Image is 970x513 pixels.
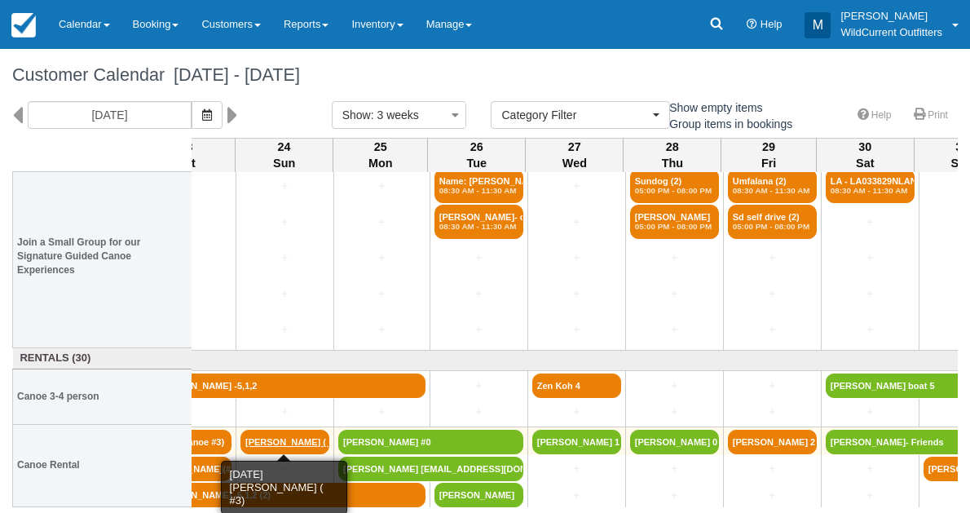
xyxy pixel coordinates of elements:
[240,430,329,454] a: [PERSON_NAME] ( #
[532,487,621,504] a: +
[333,138,428,172] th: 25 Mon
[650,101,775,113] span: Show empty items
[439,222,518,232] em: 08:30 AM - 11:30 AM
[532,374,621,398] a: Zen Koh 4
[728,250,817,267] a: +
[728,169,817,203] a: Umfalana (2)08:30 AM - 11:30 AM
[816,138,914,172] th: 30 Sat
[491,101,670,129] button: Category Filter
[236,138,333,172] th: 24 Sun
[532,214,621,231] a: +
[630,250,719,267] a: +
[630,404,719,421] a: +
[428,138,526,172] th: 26 Tue
[831,186,910,196] em: 08:30 AM - 11:30 AM
[805,12,831,38] div: M
[728,321,817,338] a: +
[826,169,915,203] a: LA - LA033829NLAN (2)08:30 AM - 11:30 AM
[532,250,621,267] a: +
[13,165,192,348] th: Join a Small Group for our Signature Guided Canoe Experiences
[630,205,719,239] a: [PERSON_NAME]05:00 PM - 08:00 PM
[630,169,719,203] a: Sundog (2)05:00 PM - 08:00 PM
[848,104,902,127] a: Help
[240,178,329,195] a: +
[840,8,942,24] p: [PERSON_NAME]
[630,321,719,338] a: +
[240,214,329,231] a: +
[434,205,523,239] a: [PERSON_NAME]- confir (2)08:30 AM - 11:30 AM
[532,285,621,303] a: +
[338,321,425,338] a: +
[826,285,915,303] a: +
[728,430,817,454] a: [PERSON_NAME] 2
[501,107,649,123] span: Category Filter
[728,460,817,477] a: +
[434,483,523,507] a: [PERSON_NAME]
[338,404,425,421] a: +
[532,460,621,477] a: +
[826,460,915,477] a: +
[17,351,188,366] a: Rentals (30)
[826,404,915,421] a: +
[434,321,523,338] a: +
[761,18,783,30] span: Help
[728,205,817,239] a: Sd self drive (2)05:00 PM - 08:00 PM
[338,430,523,454] a: [PERSON_NAME] #0
[721,138,816,172] th: 29 Fri
[12,65,958,85] h1: Customer Calendar
[338,214,425,231] a: +
[826,321,915,338] a: +
[532,404,621,421] a: +
[434,378,523,395] a: +
[526,138,624,172] th: 27 Wed
[434,250,523,267] a: +
[165,64,300,85] span: [DATE] - [DATE]
[342,108,371,122] span: Show
[143,483,425,507] a: [PERSON_NAME] -5,1,2 (2)
[904,104,958,127] a: Print
[532,178,621,195] a: +
[728,487,817,504] a: +
[826,487,915,504] a: +
[733,222,812,232] em: 05:00 PM - 08:00 PM
[635,186,714,196] em: 05:00 PM - 08:00 PM
[532,321,621,338] a: +
[630,460,719,477] a: +
[371,108,419,122] span: : 3 weeks
[338,178,425,195] a: +
[747,20,757,30] i: Help
[434,404,523,421] a: +
[240,404,329,421] a: +
[630,487,719,504] a: +
[650,112,803,136] label: Group items in bookings
[13,424,192,506] th: Canoe Rental
[733,186,812,196] em: 08:30 AM - 11:30 AM
[630,378,719,395] a: +
[240,460,329,477] a: +
[840,24,942,41] p: WildCurrent Outfitters
[338,457,523,481] a: [PERSON_NAME] [EMAIL_ADDRESS][DOMAIN_NAME] (
[240,321,329,338] a: +
[240,250,329,267] a: +
[532,430,621,454] a: [PERSON_NAME] 1
[728,285,817,303] a: +
[630,285,719,303] a: +
[240,285,329,303] a: +
[338,250,425,267] a: +
[650,117,805,129] span: Group items in bookings
[630,430,719,454] a: [PERSON_NAME] 0&a (2)
[635,222,714,232] em: 05:00 PM - 08:00 PM
[143,374,425,398] a: [PERSON_NAME] -5,1,2
[624,138,721,172] th: 28 Thu
[13,369,192,424] th: Canoe 3-4 person
[338,285,425,303] a: +
[826,214,915,231] a: +
[434,285,523,303] a: +
[650,95,773,120] label: Show empty items
[728,404,817,421] a: +
[439,186,518,196] em: 08:30 AM - 11:30 AM
[332,101,467,129] button: Show: 3 weeks
[434,169,523,203] a: Name: [PERSON_NAME][MEDICAL_DATA]08:30 AM - 11:30 AM
[11,13,36,38] img: checkfront-main-nav-mini-logo.png
[826,250,915,267] a: +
